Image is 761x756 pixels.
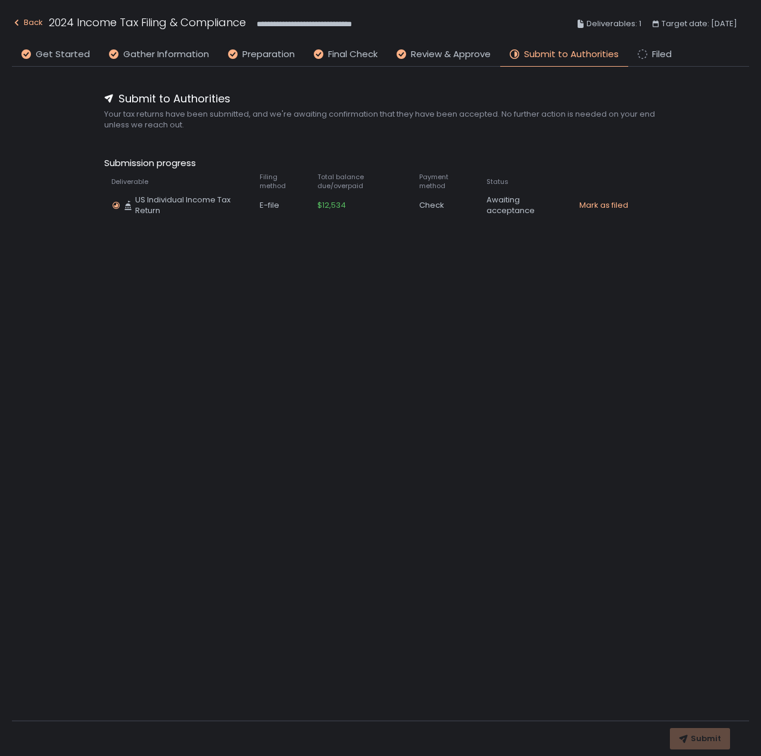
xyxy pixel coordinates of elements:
[135,195,246,216] span: US Individual Income Tax Return
[260,200,303,211] div: E-file
[662,17,737,31] span: Target date: [DATE]
[123,48,209,61] span: Gather Information
[524,48,619,61] span: Submit to Authorities
[587,17,641,31] span: Deliverables: 1
[242,48,295,61] span: Preparation
[111,177,148,186] span: Deliverable
[579,200,628,211] button: Mark as filed
[12,14,43,34] button: Back
[419,200,444,211] span: Check
[118,90,230,107] span: Submit to Authorities
[652,48,672,61] span: Filed
[49,14,246,30] h1: 2024 Income Tax Filing & Compliance
[317,173,405,190] span: Total balance due/overpaid
[104,109,657,130] span: Your tax returns have been submitted, and we're awaiting confirmation that they have been accepte...
[12,15,43,30] div: Back
[104,157,657,170] span: Submission progress
[419,173,473,190] span: Payment method
[411,48,491,61] span: Review & Approve
[486,177,509,186] span: Status
[328,48,378,61] span: Final Check
[317,200,346,211] span: $12,534
[260,173,303,190] span: Filing method
[486,195,565,216] div: Awaiting acceptance
[36,48,90,61] span: Get Started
